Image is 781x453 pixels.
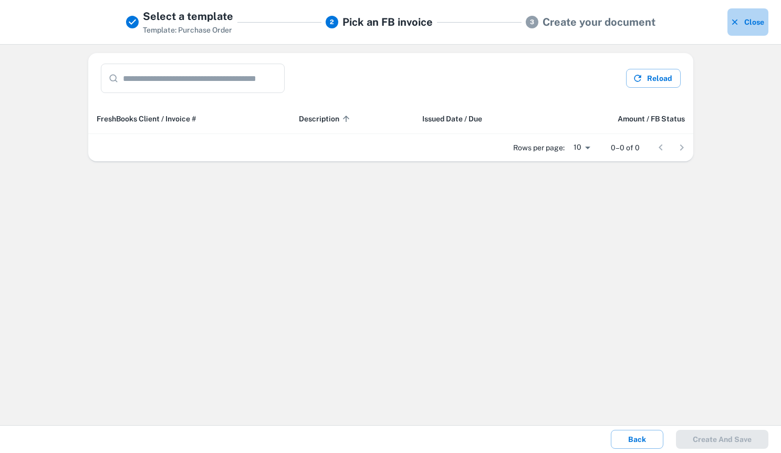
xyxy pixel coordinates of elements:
button: Back [611,430,663,449]
span: Template: Purchase Order [143,26,232,34]
h5: Pick an FB invoice [342,14,433,30]
p: 0–0 of 0 [611,142,640,153]
h5: Select a template [143,8,233,24]
span: FreshBooks Client / Invoice # [97,112,196,125]
text: 2 [330,18,334,26]
span: Amount / FB Status [618,112,685,125]
button: Close [727,8,768,36]
button: Reload [626,69,681,88]
div: 10 [569,140,594,155]
text: 3 [530,18,534,26]
span: Issued Date / Due [422,112,482,125]
span: Description [299,112,353,125]
div: scrollable content [88,104,693,134]
p: Rows per page: [513,142,565,153]
h5: Create your document [543,14,655,30]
